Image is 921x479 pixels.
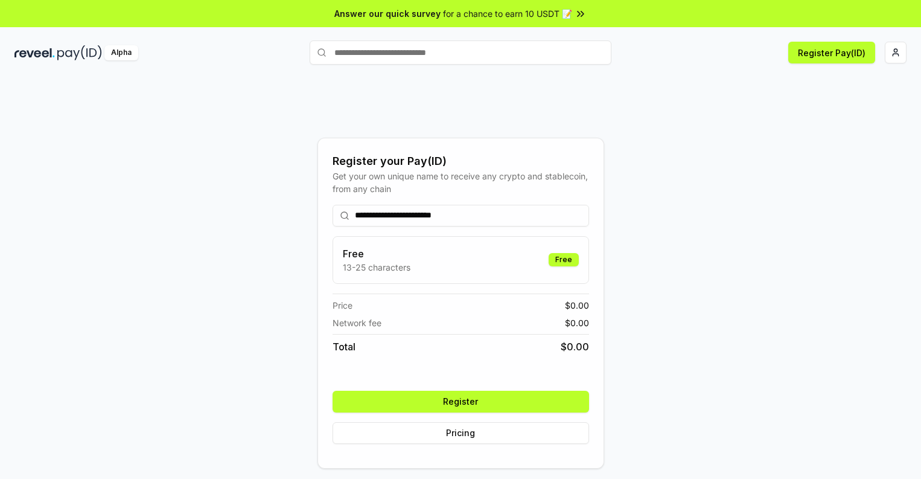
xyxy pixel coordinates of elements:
[788,42,875,63] button: Register Pay(ID)
[333,422,589,444] button: Pricing
[333,170,589,195] div: Get your own unique name to receive any crypto and stablecoin, from any chain
[333,317,381,329] span: Network fee
[443,7,572,20] span: for a chance to earn 10 USDT 📝
[561,339,589,354] span: $ 0.00
[549,253,579,266] div: Free
[104,45,138,60] div: Alpha
[565,317,589,329] span: $ 0.00
[14,45,55,60] img: reveel_dark
[343,246,410,261] h3: Free
[343,261,410,274] p: 13-25 characters
[333,339,355,354] span: Total
[334,7,441,20] span: Answer our quick survey
[565,299,589,312] span: $ 0.00
[333,299,352,312] span: Price
[333,391,589,413] button: Register
[333,153,589,170] div: Register your Pay(ID)
[57,45,102,60] img: pay_id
